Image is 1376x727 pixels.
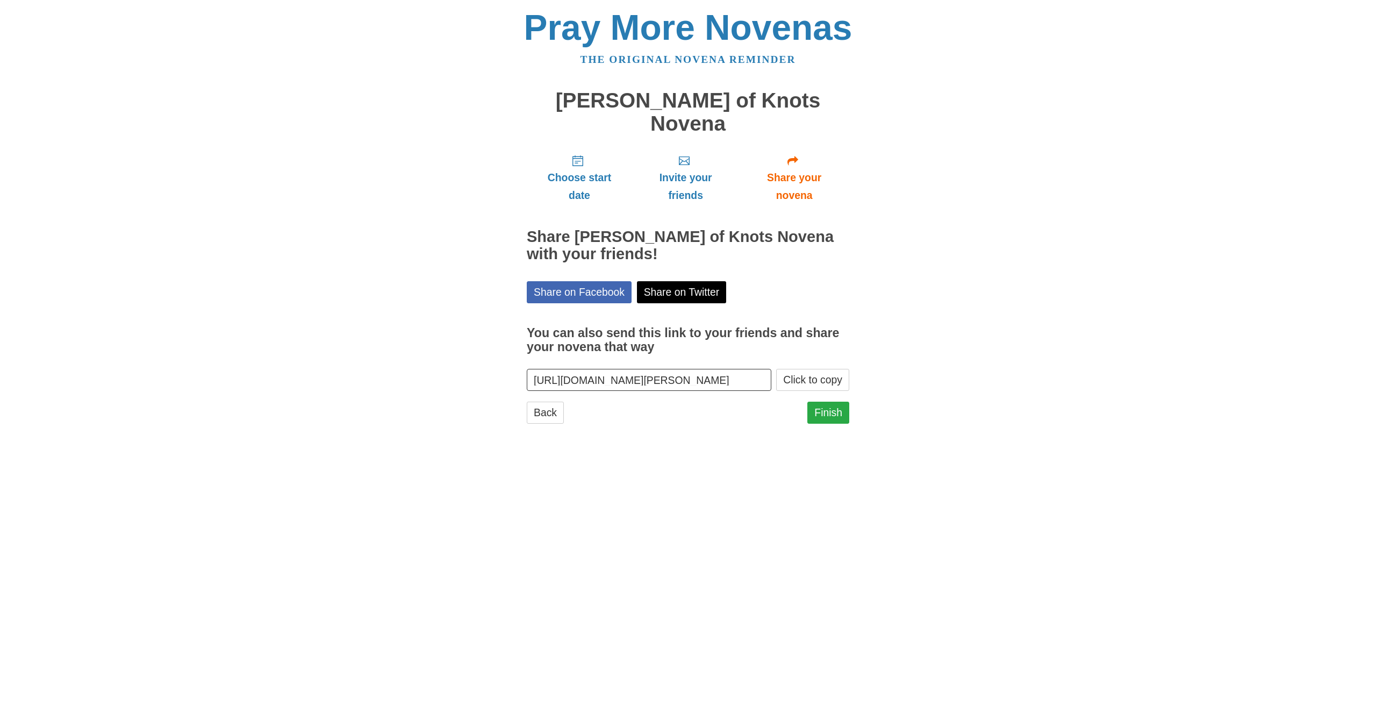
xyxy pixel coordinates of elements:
a: Share on Twitter [637,281,727,303]
a: Pray More Novenas [524,8,852,47]
a: Share on Facebook [527,281,632,303]
span: Invite your friends [643,169,728,204]
span: Choose start date [537,169,621,204]
h3: You can also send this link to your friends and share your novena that way [527,326,849,354]
h2: Share [PERSON_NAME] of Knots Novena with your friends! [527,229,849,263]
a: Finish [807,402,849,424]
a: Invite your friends [632,146,739,210]
button: Click to copy [776,369,849,391]
a: The original novena reminder [580,54,796,65]
a: Share your novena [739,146,849,210]
a: Choose start date [527,146,632,210]
span: Share your novena [750,169,838,204]
h1: [PERSON_NAME] of Knots Novena [527,89,849,135]
a: Back [527,402,564,424]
